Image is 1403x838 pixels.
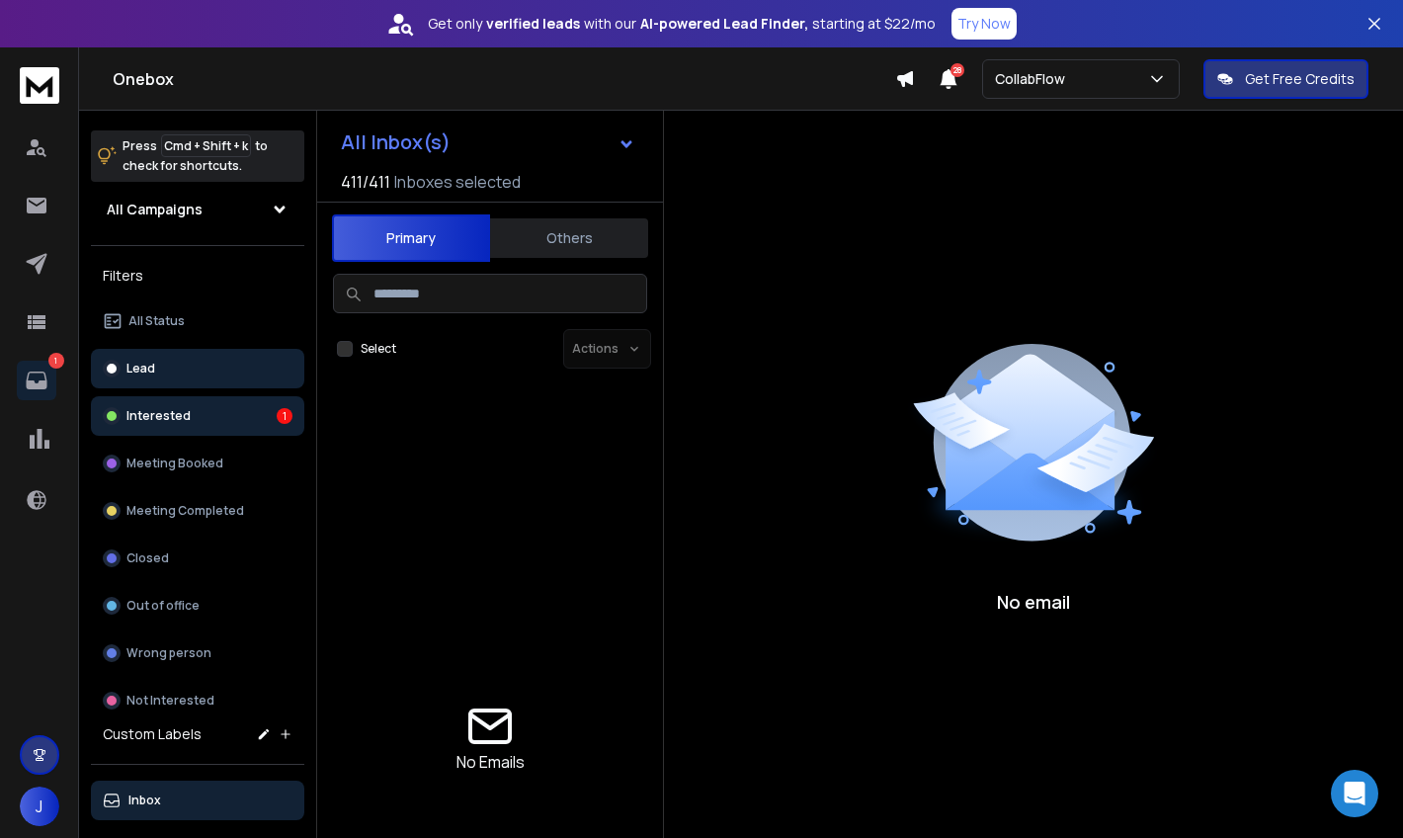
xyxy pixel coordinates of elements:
h1: All Inbox(s) [341,132,451,152]
p: Meeting Booked [126,456,223,471]
button: Primary [332,214,490,262]
p: Lead [126,361,155,377]
p: CollabFlow [995,69,1073,89]
p: Not Interested [126,693,214,709]
p: Wrong person [126,645,211,661]
span: 411 / 411 [341,170,390,194]
h3: Filters [91,262,304,290]
label: Select [361,341,396,357]
button: Lead [91,349,304,388]
div: Open Intercom Messenger [1331,770,1378,817]
span: Cmd + Shift + k [161,134,251,157]
img: logo [20,67,59,104]
button: Wrong person [91,633,304,673]
button: Meeting Booked [91,444,304,483]
button: Out of office [91,586,304,626]
p: Inbox [128,793,161,808]
button: All Status [91,301,304,341]
p: Out of office [126,598,200,614]
button: J [20,787,59,826]
button: Others [490,216,648,260]
p: All Status [128,313,185,329]
p: No email [997,588,1070,616]
p: Try Now [957,14,1011,34]
h3: Inboxes selected [394,170,521,194]
h1: All Campaigns [107,200,203,219]
p: Press to check for shortcuts. [123,136,268,176]
p: Interested [126,408,191,424]
button: Meeting Completed [91,491,304,531]
button: Closed [91,539,304,578]
strong: verified leads [486,14,580,34]
button: Not Interested [91,681,304,720]
strong: AI-powered Lead Finder, [640,14,808,34]
p: Get Free Credits [1245,69,1355,89]
p: Meeting Completed [126,503,244,519]
p: Get only with our starting at $22/mo [428,14,936,34]
span: 28 [950,63,964,77]
button: Inbox [91,781,304,820]
h1: Onebox [113,67,895,91]
div: 1 [277,408,292,424]
h3: Custom Labels [103,724,202,744]
button: Try Now [951,8,1017,40]
button: Interested1 [91,396,304,436]
p: No Emails [456,750,525,774]
p: 1 [48,353,64,369]
button: All Campaigns [91,190,304,229]
button: Get Free Credits [1203,59,1368,99]
p: Closed [126,550,169,566]
button: All Inbox(s) [325,123,651,162]
a: 1 [17,361,56,400]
